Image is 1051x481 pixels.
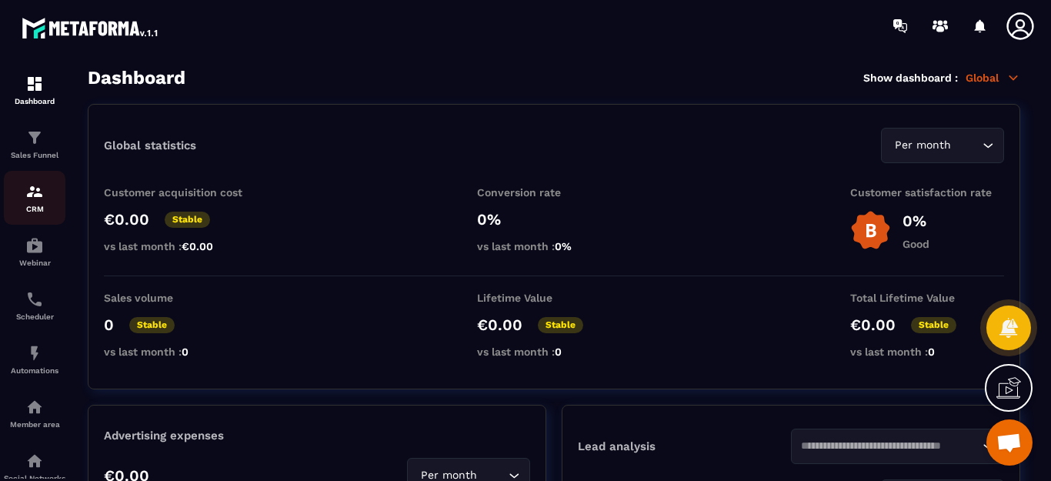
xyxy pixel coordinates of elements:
[25,75,44,93] img: formation
[4,420,65,429] p: Member area
[477,186,631,199] p: Conversion rate
[791,429,1004,464] div: Search for option
[903,212,929,230] p: 0%
[555,346,562,358] span: 0
[104,429,530,443] p: Advertising expenses
[850,186,1004,199] p: Customer satisfaction rate
[4,312,65,321] p: Scheduler
[928,346,935,358] span: 0
[891,137,954,154] span: Per month
[4,332,65,386] a: automationsautomationsAutomations
[22,14,160,42] img: logo
[903,238,929,250] p: Good
[911,317,956,333] p: Stable
[850,210,891,251] img: b-badge-o.b3b20ee6.svg
[538,317,583,333] p: Stable
[104,292,258,304] p: Sales volume
[4,151,65,159] p: Sales Funnel
[4,97,65,105] p: Dashboard
[850,346,1004,358] p: vs last month :
[477,316,522,334] p: €0.00
[881,128,1004,163] div: Search for option
[4,171,65,225] a: formationformationCRM
[25,344,44,362] img: automations
[165,212,210,228] p: Stable
[477,240,631,252] p: vs last month :
[986,419,1033,466] a: Ouvrir le chat
[850,292,1004,304] p: Total Lifetime Value
[4,279,65,332] a: schedulerschedulerScheduler
[477,346,631,358] p: vs last month :
[129,317,175,333] p: Stable
[4,63,65,117] a: formationformationDashboard
[104,186,258,199] p: Customer acquisition cost
[182,240,213,252] span: €0.00
[477,210,631,229] p: 0%
[966,71,1020,85] p: Global
[477,292,631,304] p: Lifetime Value
[954,137,979,154] input: Search for option
[555,240,572,252] span: 0%
[4,366,65,375] p: Automations
[850,316,896,334] p: €0.00
[88,67,185,89] h3: Dashboard
[578,439,791,453] p: Lead analysis
[4,386,65,440] a: automationsautomationsMember area
[25,129,44,147] img: formation
[104,316,114,334] p: 0
[25,290,44,309] img: scheduler
[25,398,44,416] img: automations
[4,205,65,213] p: CRM
[4,117,65,171] a: formationformationSales Funnel
[801,438,979,455] input: Search for option
[25,182,44,201] img: formation
[25,236,44,255] img: automations
[104,139,196,152] p: Global statistics
[4,259,65,267] p: Webinar
[863,72,958,84] p: Show dashboard :
[104,240,258,252] p: vs last month :
[182,346,189,358] span: 0
[25,452,44,470] img: social-network
[104,346,258,358] p: vs last month :
[4,225,65,279] a: automationsautomationsWebinar
[104,210,149,229] p: €0.00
